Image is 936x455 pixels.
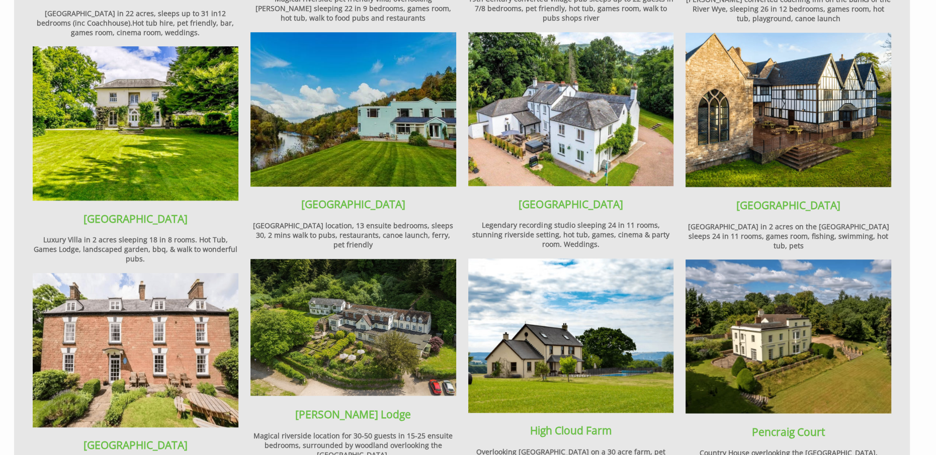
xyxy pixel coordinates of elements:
a: [PERSON_NAME] Lodge [295,407,411,421]
a: Pencraig Court [752,425,825,439]
h4: Luxury Villa in 2 acres sleeping 18 in 8 rooms. Hot Tub, Games Lodge, landscaped garden, bbq, & w... [33,235,238,263]
h4: Legendary recording studio sleeping 24 in 11 rooms, stunning riverside setting, hot tub, games, c... [468,220,674,249]
img: Bromsash House [33,46,238,201]
a: [GEOGRAPHIC_DATA] [736,198,840,212]
img: The Manor On The Monnow [686,33,891,187]
a: [GEOGRAPHIC_DATA] [519,197,623,211]
img: Monnow Valley Studio [468,32,674,187]
h4: [GEOGRAPHIC_DATA] in 2 acres on the [GEOGRAPHIC_DATA] sleeps 24 in 11 rooms, games room, fishing,... [686,222,891,250]
a: [GEOGRAPHIC_DATA] [301,197,405,211]
a: [GEOGRAPHIC_DATA] [83,438,188,452]
img: Highcloud Farm [468,258,674,413]
h4: [GEOGRAPHIC_DATA] in 22 acres, sleeps up to 31 in12 bedrooms (inc Coachhouse).Hot tub hire, pet f... [33,9,238,37]
img: Pencraig Court [686,259,891,414]
img: Symonds Yat Lodge [250,259,456,396]
a: [GEOGRAPHIC_DATA] [83,212,188,226]
a: High Cloud Farm [530,423,612,437]
img: Wye Rapids House [250,32,456,187]
img: Forest House [33,273,238,427]
h4: [GEOGRAPHIC_DATA] location, 13 ensuite bedrooms, sleeps 30, 2 mins walk to pubs, restaurants, can... [250,221,456,398]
